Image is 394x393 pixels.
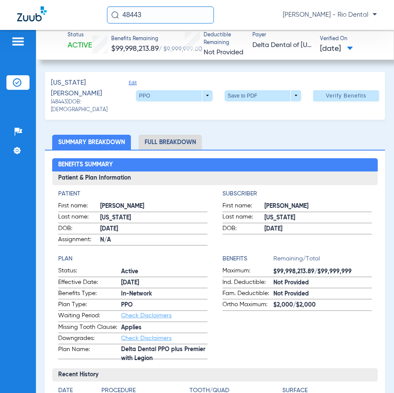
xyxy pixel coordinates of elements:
span: [US_STATE] [100,213,207,222]
span: Delta Dental PPO plus Premier with Legion [121,350,207,359]
span: Last name: [58,213,100,223]
button: PPO [136,90,213,101]
h3: Recent History [52,368,377,382]
span: Verified On [320,35,380,43]
span: [PERSON_NAME] [264,202,372,211]
span: Delta Dental of [US_STATE] Federal [252,40,312,51]
h3: Patient & Plan Information [52,171,377,185]
span: [US_STATE][PERSON_NAME] [51,78,118,99]
span: PPO [121,301,207,310]
span: First name: [58,201,100,212]
span: $99,998,213.89/$99,999,999 [273,267,372,276]
span: Waiting Period: [58,311,121,322]
h4: Plan [58,254,207,263]
span: First name: [222,201,264,212]
span: Not Provided [273,278,372,287]
span: Effective Date: [58,278,121,288]
span: Verify Benefits [326,92,367,99]
span: Active [121,267,207,276]
span: [DATE] [100,225,207,233]
img: Zuub Logo [17,6,47,21]
span: Applies [121,323,207,332]
span: Ind. Deductible: [222,278,273,288]
span: Missing Tooth Clause: [58,323,121,333]
span: Payer [252,32,312,39]
span: Benefits Type: [58,289,121,299]
span: Ortho Maximum: [222,300,273,310]
span: Last name: [222,213,264,223]
span: [DATE] [121,278,207,287]
iframe: Chat Widget [351,352,394,393]
span: $99,998,213.89 [111,45,159,53]
span: Assignment: [58,235,100,245]
span: Active [68,40,92,51]
a: Check Disclaimers [121,313,172,319]
span: Not Provided [273,290,372,298]
span: Status [68,32,92,39]
span: [DATE] [320,44,353,54]
h2: Benefits Summary [52,158,377,172]
span: Maximum: [222,266,273,277]
span: Deductible Remaining [204,32,245,47]
span: Plan Name: [58,345,121,359]
span: DOB: [222,224,264,234]
span: [US_STATE] [264,213,372,222]
span: Not Provided [204,49,243,56]
span: [DATE] [264,225,372,233]
span: Plan Type: [58,300,121,310]
span: [PERSON_NAME] - Rio Dental [283,11,377,19]
span: DOB: [58,224,100,234]
h4: Patient [58,189,207,198]
button: Save to PDF [225,90,301,101]
h4: Subscriber [222,189,372,198]
span: [PERSON_NAME] [100,202,207,211]
span: Benefits Remaining [111,35,202,43]
img: Search Icon [111,11,119,19]
li: Full Breakdown [139,135,202,150]
li: Summary Breakdown [52,135,131,150]
span: N/A [100,236,207,245]
span: $2,000/$2,000 [273,301,372,310]
button: Verify Benefits [313,90,379,101]
span: Remaining/Total [273,254,372,266]
span: Status: [58,266,121,277]
h4: Benefits [222,254,273,263]
span: Edit [129,80,136,99]
span: (48443) DOB: [DEMOGRAPHIC_DATA] [51,99,136,114]
span: Downgrades: [58,334,121,344]
span: Fam. Deductible: [222,289,273,299]
span: / $9,999,999.00 [159,46,202,52]
input: Search for patients [107,6,214,24]
span: In-Network [121,290,207,298]
a: Check Disclaimers [121,335,172,341]
app-breakdown-title: Benefits [222,254,273,266]
img: hamburger-icon [11,36,25,47]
